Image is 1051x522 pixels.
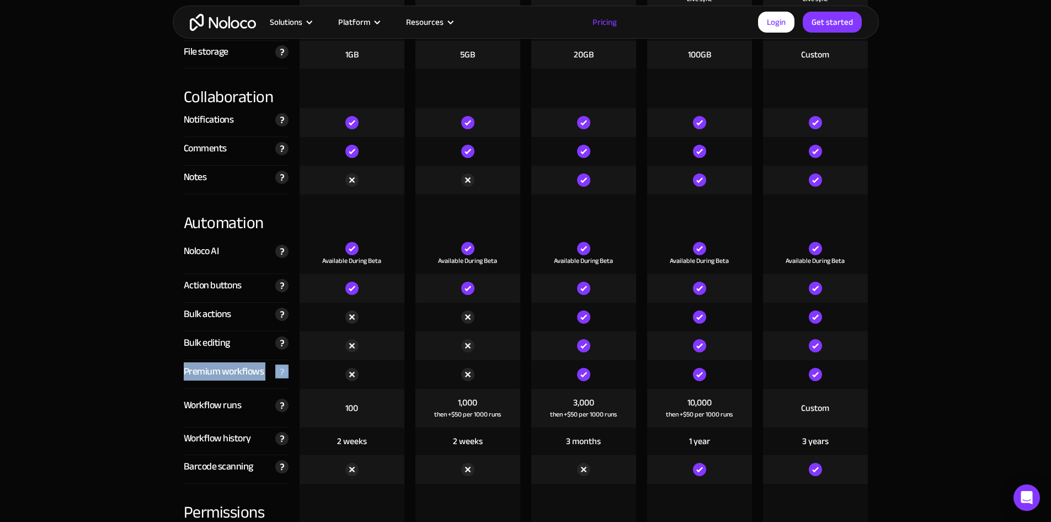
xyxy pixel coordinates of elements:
div: Available During Beta [786,255,845,266]
div: 10,000 [687,397,712,409]
div: 3 months [566,435,601,447]
div: Premium workflows [184,363,264,380]
div: 20GB [574,49,594,61]
div: Solutions [270,15,302,29]
div: Available During Beta [670,255,729,266]
div: Available During Beta [438,255,497,266]
div: Open Intercom Messenger [1013,484,1040,511]
a: Pricing [579,15,631,29]
div: 1 year [689,435,710,447]
div: 3 years [802,435,829,447]
div: 100 [345,402,358,414]
div: Action buttons [184,277,242,294]
div: Workflow history [184,430,251,447]
div: Notifications [184,112,234,128]
div: File storage [184,44,228,60]
div: Noloco AI [184,243,219,260]
div: 100GB [688,49,711,61]
div: Automation [184,194,289,234]
div: 3,000 [573,397,594,409]
div: Collaboration [184,68,289,108]
div: Comments [184,140,227,157]
div: Bulk actions [184,306,231,323]
div: Bulk editing [184,335,230,351]
div: Available During Beta [322,255,381,266]
div: Workflow runs [184,397,242,414]
div: Notes [184,169,207,186]
div: 1GB [345,49,359,61]
a: Get started [803,12,862,33]
div: Solutions [256,15,324,29]
div: Available During Beta [554,255,613,266]
div: Custom [801,49,829,61]
div: Resources [406,15,444,29]
div: then +$50 per 1000 runs [666,409,733,420]
div: then +$50 per 1000 runs [434,409,501,420]
div: 2 weeks [453,435,483,447]
div: Platform [324,15,392,29]
div: then +$50 per 1000 runs [550,409,617,420]
div: 2 weeks [337,435,367,447]
div: 1,000 [458,397,477,409]
div: Custom [801,402,829,414]
a: home [190,14,256,31]
a: Login [758,12,794,33]
div: Barcode scanning [184,458,253,475]
div: Platform [338,15,370,29]
div: Resources [392,15,466,29]
div: 5GB [460,49,475,61]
